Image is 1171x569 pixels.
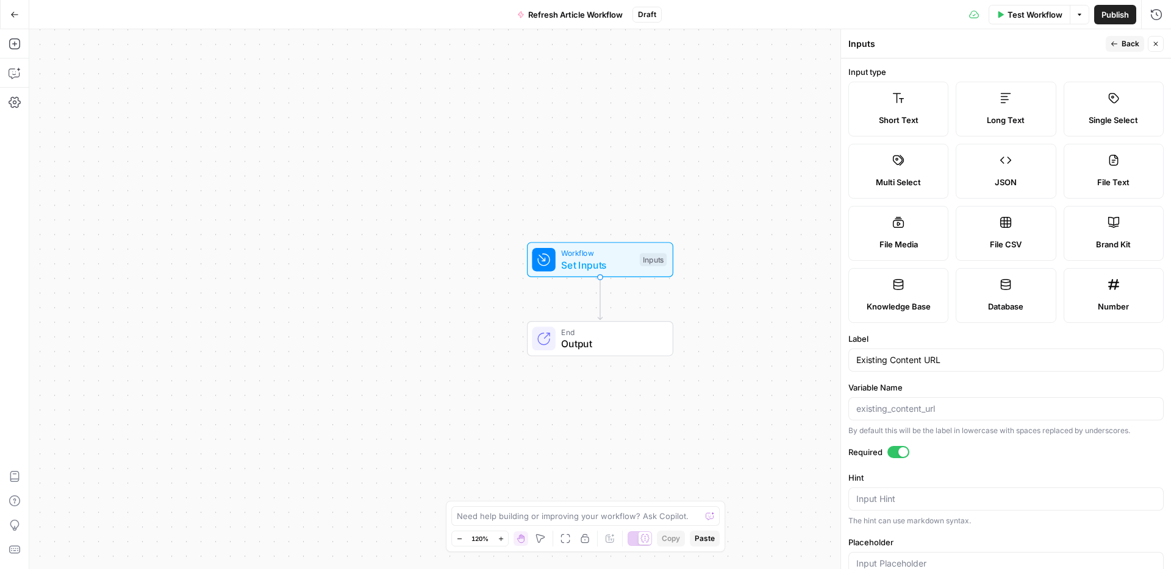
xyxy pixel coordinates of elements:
div: EndOutput [487,321,714,356]
span: 120% [471,534,489,543]
span: Test Workflow [1008,9,1062,21]
span: Single Select [1089,114,1138,126]
span: Copy [662,533,680,544]
g: Edge from start to end [598,277,602,320]
span: Refresh Article Workflow [528,9,623,21]
span: Brand Kit [1096,238,1131,250]
span: End [561,326,661,338]
div: Inputs [640,253,667,266]
button: Test Workflow [989,5,1070,24]
span: Number [1098,300,1129,313]
div: WorkflowSet InputsInputs [487,242,714,277]
button: Back [1106,36,1144,52]
div: By default this will be the label in lowercase with spaces replaced by underscores. [848,425,1164,436]
button: Publish [1094,5,1136,24]
span: Paste [695,533,715,544]
span: Output [561,336,661,351]
button: Paste [690,531,720,546]
input: existing_content_url [856,403,1156,415]
div: Inputs [848,38,1102,50]
label: Placeholder [848,536,1164,548]
span: Multi Select [876,176,921,188]
span: File Media [879,238,918,250]
span: Draft [638,9,656,20]
span: Knowledge Base [867,300,931,313]
span: JSON [995,176,1017,188]
span: Database [988,300,1023,313]
label: Variable Name [848,381,1164,394]
label: Hint [848,472,1164,484]
input: Input Label [856,354,1156,366]
span: Set Inputs [561,258,634,272]
button: Copy [657,531,685,546]
span: Back [1122,38,1139,49]
div: The hint can use markdown syntax. [848,515,1164,526]
span: Long Text [987,114,1025,126]
label: Label [848,333,1164,345]
span: Publish [1101,9,1129,21]
span: File CSV [990,238,1022,250]
button: Refresh Article Workflow [510,5,630,24]
span: Short Text [879,114,919,126]
label: Required [848,446,1164,458]
span: File Text [1097,176,1130,188]
span: Workflow [561,247,634,259]
label: Input type [848,66,1164,78]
